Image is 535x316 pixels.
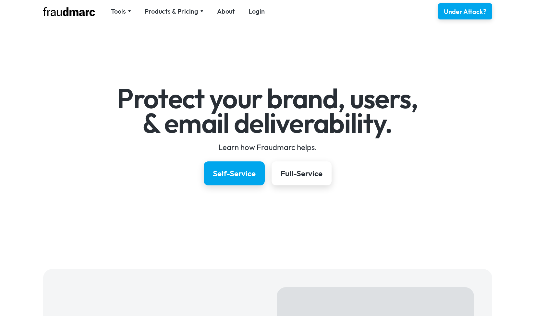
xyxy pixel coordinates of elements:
div: Products & Pricing [145,7,203,16]
div: Tools [111,7,131,16]
h1: Protect your brand, users, & email deliverability. [79,86,456,135]
a: Under Attack? [438,3,492,19]
a: Full-Service [272,161,332,185]
div: Products & Pricing [145,7,198,16]
div: Self-Service [213,168,256,179]
div: Tools [111,7,126,16]
a: Login [249,7,265,16]
a: Self-Service [204,161,265,185]
div: Learn how Fraudmarc helps. [79,142,456,152]
div: Under Attack? [444,7,486,16]
a: About [217,7,235,16]
div: Full-Service [281,168,322,179]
